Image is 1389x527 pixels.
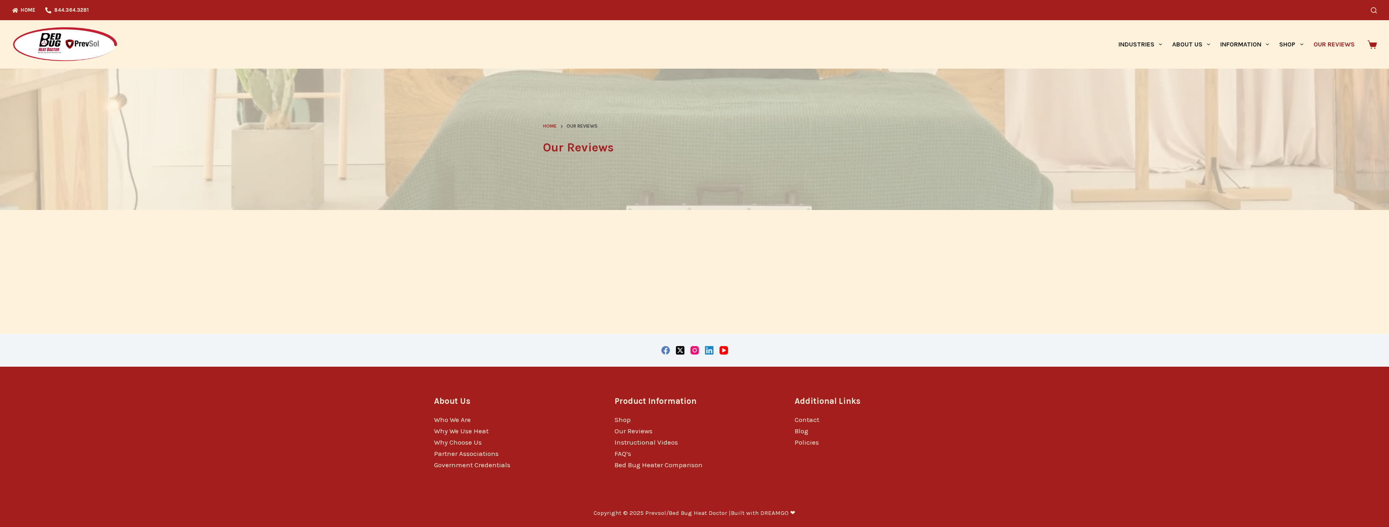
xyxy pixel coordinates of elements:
span: Home [543,123,557,129]
a: Shop [1274,20,1308,69]
a: FAQ’s [615,449,631,458]
a: X (Twitter) [676,346,684,355]
a: Shop [615,416,631,424]
a: Our Reviews [615,427,653,435]
a: Why Choose Us [434,438,482,446]
a: YouTube [720,346,728,355]
a: About Us [1167,20,1215,69]
a: Industries [1113,20,1167,69]
a: Built with DREAMGO ❤ [731,509,795,517]
a: Instructional Videos [615,438,678,446]
h3: About Us [434,395,594,407]
a: Information [1215,20,1274,69]
a: Government Credentials [434,461,510,469]
a: Our Reviews [1308,20,1360,69]
p: Copyright © 2025 Prevsol/Bed Bug Heat Doctor | [594,509,795,517]
h3: Additional Links [795,395,955,407]
span: Our Reviews [567,122,598,130]
h3: Product Information [615,395,775,407]
a: Facebook [661,346,670,355]
a: Partner Associations [434,449,499,458]
a: Why We Use Heat [434,427,489,435]
a: Contact [795,416,819,424]
h1: Our Reviews [543,139,846,157]
a: LinkedIn [705,346,713,355]
a: Instagram [690,346,699,355]
nav: Primary [1113,20,1360,69]
a: Blog [795,427,808,435]
a: Home [543,122,557,130]
button: Search [1371,7,1377,13]
a: Bed Bug Heater Comparison [615,461,703,469]
img: Prevsol/Bed Bug Heat Doctor [12,27,118,63]
a: Policies [795,438,819,446]
a: Who We Are [434,416,471,424]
